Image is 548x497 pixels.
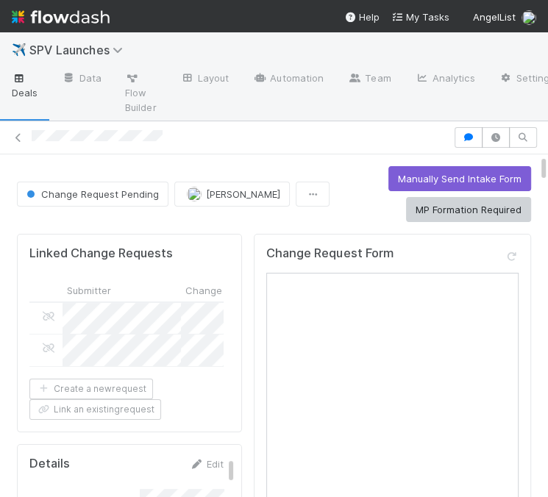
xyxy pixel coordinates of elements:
[185,283,248,298] span: Change Type
[473,11,516,23] span: AngelList
[125,71,157,115] span: Flow Builder
[29,43,130,57] span: SPV Launches
[113,68,168,121] a: Flow Builder
[29,379,153,399] button: Create a newrequest
[391,11,449,23] span: My Tasks
[406,197,531,222] button: MP Formation Required
[12,71,38,100] span: Deals
[17,182,168,207] button: Change Request Pending
[168,68,241,91] a: Layout
[241,68,335,91] a: Automation
[174,182,290,207] button: [PERSON_NAME]
[189,458,224,470] a: Edit
[391,10,449,24] a: My Tasks
[187,187,202,201] img: avatar_b18de8e2-1483-4e81-aa60-0a3d21592880.png
[403,68,487,91] a: Analytics
[29,399,161,420] button: Link an existingrequest
[335,68,402,91] a: Team
[29,246,173,261] h5: Linked Change Requests
[24,188,159,200] span: Change Request Pending
[29,457,70,471] h5: Details
[388,166,531,191] button: Manually Send Intake Form
[67,283,111,298] span: Submitter
[12,4,110,29] img: logo-inverted-e16ddd16eac7371096b0.svg
[266,246,393,261] h5: Change Request Form
[344,10,380,24] div: Help
[206,188,280,200] span: [PERSON_NAME]
[522,10,536,25] img: avatar_04f2f553-352a-453f-b9fb-c6074dc60769.png
[50,68,113,91] a: Data
[12,43,26,56] span: ✈️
